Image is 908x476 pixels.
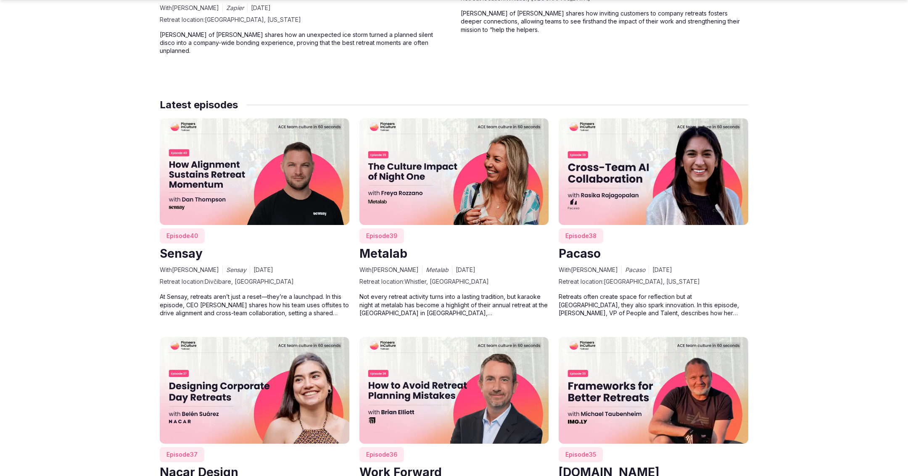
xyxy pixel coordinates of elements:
[166,232,198,240] span: Episode 40
[565,450,596,459] span: Episode 35
[359,277,549,286] span: Retreat location: Whistler, [GEOGRAPHIC_DATA]
[426,266,449,274] span: Metalab
[652,266,672,274] span: [DATE]
[160,246,203,261] a: Sensay
[359,118,549,225] img: Metalab
[565,232,597,240] span: Episode 38
[559,266,618,274] span: With [PERSON_NAME]
[559,277,748,286] span: Retreat location: [GEOGRAPHIC_DATA], [US_STATE]
[253,266,273,274] span: [DATE]
[160,337,349,443] img: Nacar Design
[160,16,447,24] span: Retreat location: [GEOGRAPHIC_DATA], [US_STATE]
[559,293,748,317] p: Retreats often create space for reflection but at [GEOGRAPHIC_DATA], they also spark innovation. ...
[366,450,397,459] span: Episode 36
[160,293,349,317] p: At Sensay, retreats aren’t just a reset—they’re a launchpad. In this episode, CEO [PERSON_NAME] s...
[226,266,246,274] span: Sensay
[160,277,349,286] span: Retreat location: Divčibare, [GEOGRAPHIC_DATA]
[559,246,601,261] a: Pacaso
[461,9,748,34] p: [PERSON_NAME] of [PERSON_NAME] shares how inviting customers to company retreats fosters deeper c...
[160,98,238,112] h2: Latest episodes
[559,337,748,443] img: IMG.LY
[456,266,475,274] span: [DATE]
[359,337,549,444] img: Work Forward
[166,450,198,459] span: Episode 37
[160,118,349,225] img: Sensay
[559,118,748,225] img: Pacaso
[366,232,397,240] span: Episode 39
[625,266,645,274] span: Pacaso
[160,31,447,55] p: [PERSON_NAME] of [PERSON_NAME] shares how an unexpected ice storm turned a planned silent disco i...
[251,4,271,12] span: [DATE]
[359,246,407,261] a: Metalab
[160,4,219,12] span: With [PERSON_NAME]
[226,4,244,12] span: Zapier
[160,266,219,274] span: With [PERSON_NAME]
[359,293,549,317] p: Not every retreat activity turns into a lasting tradition, but karaoke night at metalab has becom...
[359,266,419,274] span: With [PERSON_NAME]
